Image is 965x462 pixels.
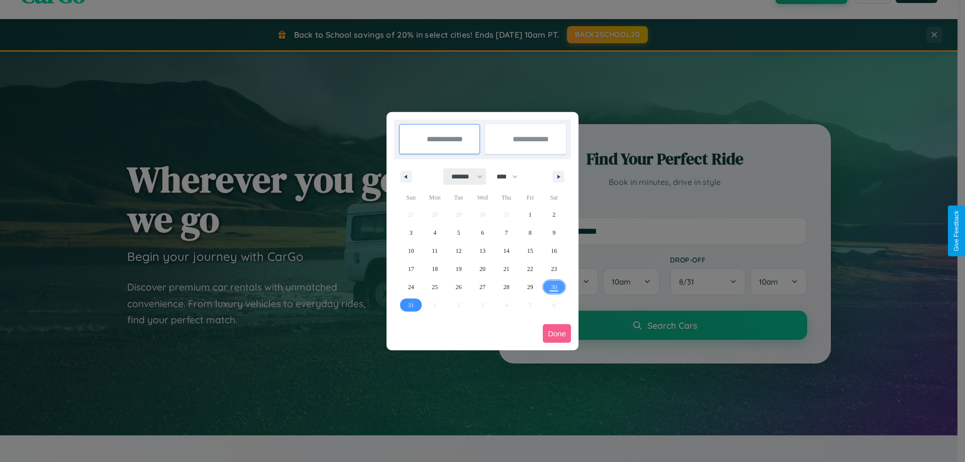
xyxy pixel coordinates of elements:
[953,211,960,251] div: Give Feedback
[479,278,486,296] span: 27
[552,224,555,242] span: 9
[527,242,533,260] span: 15
[408,278,414,296] span: 24
[529,206,532,224] span: 1
[470,190,494,206] span: Wed
[518,190,542,206] span: Fri
[495,260,518,278] button: 21
[495,242,518,260] button: 14
[503,242,509,260] span: 14
[479,260,486,278] span: 20
[551,260,557,278] span: 23
[551,278,557,296] span: 30
[423,190,446,206] span: Mon
[529,224,532,242] span: 8
[423,224,446,242] button: 4
[410,224,413,242] span: 3
[408,242,414,260] span: 10
[542,278,566,296] button: 30
[447,260,470,278] button: 19
[432,242,438,260] span: 11
[408,260,414,278] span: 17
[542,260,566,278] button: 23
[399,224,423,242] button: 3
[408,296,414,314] span: 31
[447,224,470,242] button: 5
[470,242,494,260] button: 13
[456,260,462,278] span: 19
[470,260,494,278] button: 20
[542,224,566,242] button: 9
[495,278,518,296] button: 28
[495,190,518,206] span: Thu
[432,278,438,296] span: 25
[518,224,542,242] button: 8
[447,190,470,206] span: Tue
[423,242,446,260] button: 11
[518,206,542,224] button: 1
[399,296,423,314] button: 31
[542,242,566,260] button: 16
[527,278,533,296] span: 29
[433,224,436,242] span: 4
[470,224,494,242] button: 6
[518,260,542,278] button: 22
[542,190,566,206] span: Sat
[399,190,423,206] span: Sun
[470,278,494,296] button: 27
[432,260,438,278] span: 18
[456,278,462,296] span: 26
[447,278,470,296] button: 26
[518,278,542,296] button: 29
[481,224,484,242] span: 6
[479,242,486,260] span: 13
[495,224,518,242] button: 7
[503,260,509,278] span: 21
[423,260,446,278] button: 18
[543,324,571,343] button: Done
[518,242,542,260] button: 15
[399,242,423,260] button: 10
[552,206,555,224] span: 2
[503,278,509,296] span: 28
[527,260,533,278] span: 22
[551,242,557,260] span: 16
[542,206,566,224] button: 2
[505,224,508,242] span: 7
[399,260,423,278] button: 17
[457,224,460,242] span: 5
[456,242,462,260] span: 12
[447,242,470,260] button: 12
[399,278,423,296] button: 24
[423,278,446,296] button: 25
